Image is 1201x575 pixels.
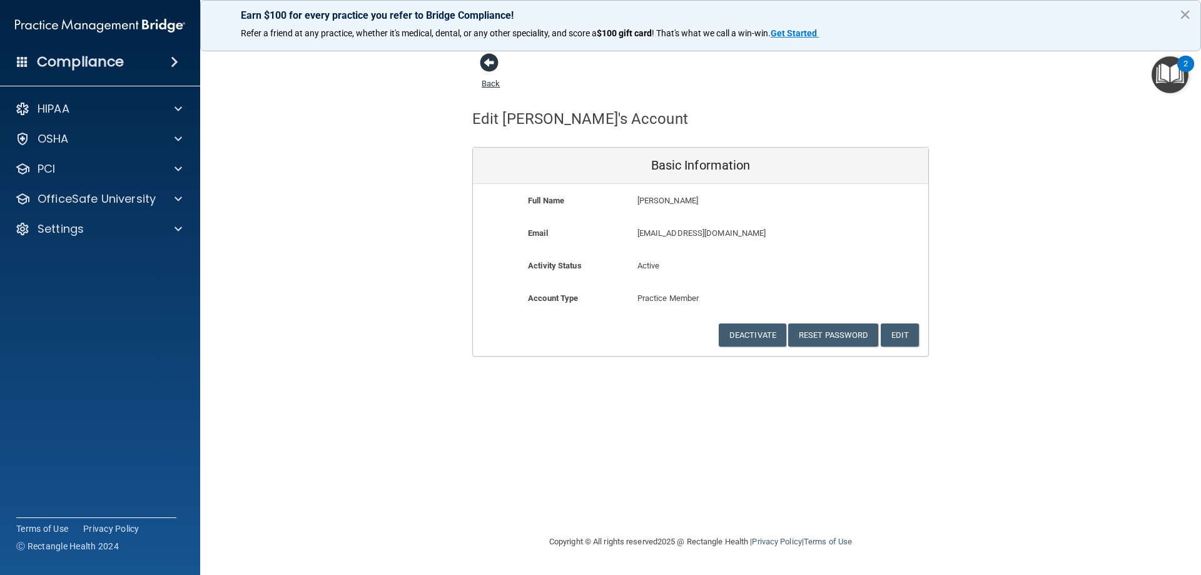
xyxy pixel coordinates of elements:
a: Back [482,64,500,88]
p: [PERSON_NAME] [637,193,837,208]
h4: Compliance [37,53,124,71]
a: OSHA [15,131,182,146]
span: Refer a friend at any practice, whether it's medical, dental, or any other speciality, and score a [241,28,597,38]
p: OSHA [38,131,69,146]
span: Ⓒ Rectangle Health 2024 [16,540,119,552]
p: Practice Member [637,291,764,306]
img: PMB logo [15,13,185,38]
a: Terms of Use [804,537,852,546]
p: Earn $100 for every practice you refer to Bridge Compliance! [241,9,1160,21]
a: Get Started [771,28,819,38]
button: Reset Password [788,323,878,347]
p: OfficeSafe University [38,191,156,206]
button: Close [1179,4,1191,24]
b: Account Type [528,293,578,303]
a: PCI [15,161,182,176]
a: Privacy Policy [752,537,801,546]
button: Deactivate [719,323,786,347]
div: 2 [1183,64,1188,80]
a: HIPAA [15,101,182,116]
a: OfficeSafe University [15,191,182,206]
h4: Edit [PERSON_NAME]'s Account [472,111,688,127]
b: Email [528,228,548,238]
b: Full Name [528,196,564,205]
p: PCI [38,161,55,176]
p: HIPAA [38,101,69,116]
p: Active [637,258,764,273]
div: Copyright © All rights reserved 2025 @ Rectangle Health | | [472,522,929,562]
p: Settings [38,221,84,237]
strong: Get Started [771,28,817,38]
p: [EMAIL_ADDRESS][DOMAIN_NAME] [637,226,837,241]
button: Open Resource Center, 2 new notifications [1152,56,1188,93]
div: Basic Information [473,148,928,184]
a: Terms of Use [16,522,68,535]
a: Privacy Policy [83,522,139,535]
strong: $100 gift card [597,28,652,38]
span: ! That's what we call a win-win. [652,28,771,38]
a: Settings [15,221,182,237]
button: Edit [881,323,919,347]
b: Activity Status [528,261,582,270]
